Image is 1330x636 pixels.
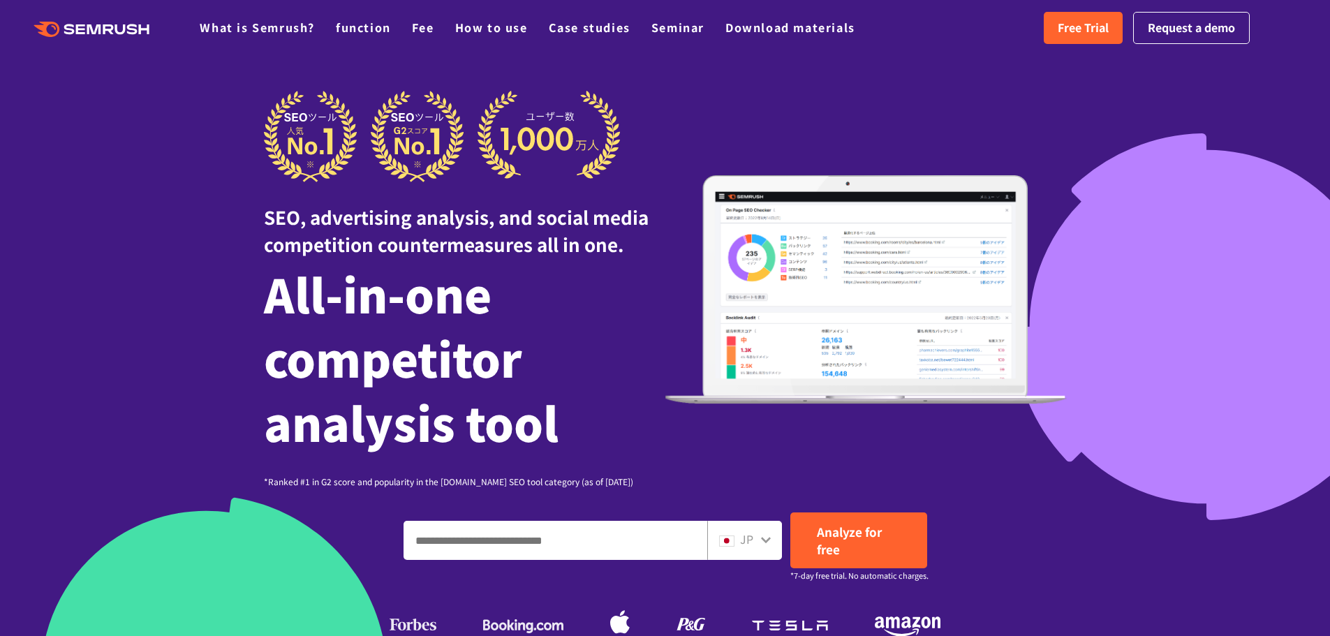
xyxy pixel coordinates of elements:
font: Analyze for free [817,523,882,558]
font: Request a demo [1148,19,1235,36]
a: function [336,19,391,36]
a: Seminar [651,19,704,36]
font: SEO, advertising analysis, and social media competition countermeasures all in one. [264,204,649,257]
font: *7-day free trial. No automatic charges. [790,570,929,581]
font: competitor analysis tool [264,324,559,455]
font: *Ranked #1 in G2 score and popularity in the [DOMAIN_NAME] SEO tool category (as of [DATE]) [264,475,633,487]
a: Case studies [549,19,630,36]
a: Analyze for free [790,512,927,568]
a: Request a demo [1133,12,1250,44]
a: How to use [455,19,528,36]
a: Download materials [725,19,855,36]
font: Free Trial [1058,19,1109,36]
font: All-in-one [264,260,492,327]
font: JP [740,531,753,547]
a: Free Trial [1044,12,1123,44]
a: What is Semrush? [200,19,315,36]
a: Fee [412,19,434,36]
input: Enter a domain, keyword or URL [404,522,707,559]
